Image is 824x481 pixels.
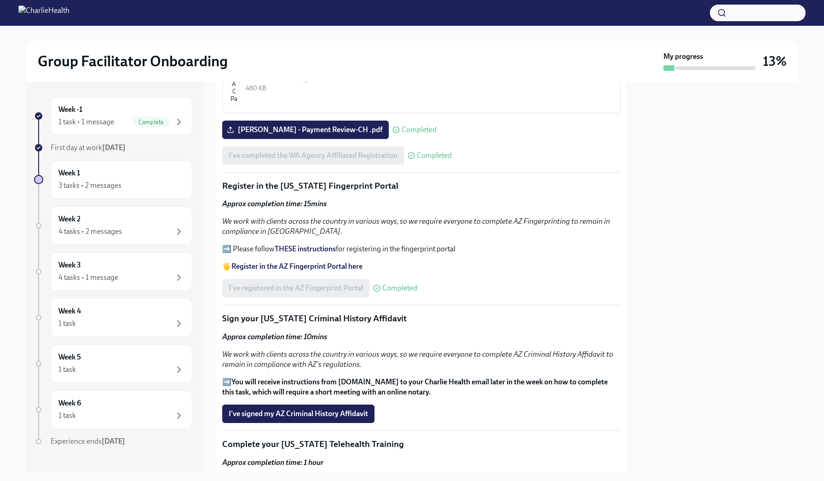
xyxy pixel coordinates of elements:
[58,168,80,178] h6: Week 1
[34,160,192,199] a: Week 13 tasks • 2 messages
[58,180,121,191] div: 3 tasks • 2 messages
[231,262,363,271] a: Register in the AZ Fingerprint Portal here
[222,405,375,423] button: I've signed my AZ Criminal History Affidavit
[222,261,621,272] p: 🖐️
[222,332,327,341] strong: Approx completion time: 10mins
[222,313,621,325] p: Sign your [US_STATE] Criminal History Affidavit
[34,344,192,383] a: Week 51 task
[102,143,126,152] strong: [DATE]
[34,298,192,337] a: Week 41 task
[222,458,323,467] strong: Approx completion time: 1 hour
[58,214,81,224] h6: Week 2
[58,398,81,408] h6: Week 6
[222,350,613,369] em: We work with clients across the country in various ways, so we require everyone to complete AZ Cr...
[58,319,76,329] div: 1 task
[58,306,81,316] h6: Week 4
[58,117,114,127] div: 1 task • 1 message
[763,53,787,70] h3: 13%
[229,409,368,418] span: I've signed my AZ Criminal History Affidavit
[133,119,170,126] span: Complete
[51,143,126,152] span: First day at work
[102,437,125,446] strong: [DATE]
[58,104,82,115] h6: Week -1
[34,206,192,245] a: Week 24 tasks • 2 messages
[222,121,389,139] label: [PERSON_NAME] - Payment Review-CH .pdf
[382,284,417,292] span: Completed
[58,352,81,362] h6: Week 5
[222,217,610,236] em: We work with clients across the country in various ways, so we require everyone to complete AZ Fi...
[275,244,336,253] a: THESE instructions
[58,226,122,237] div: 4 tasks • 2 messages
[34,390,192,429] a: Week 61 task
[417,152,452,159] span: Completed
[38,52,228,70] h2: Group Facilitator Onboarding
[34,97,192,135] a: Week -11 task • 1 messageComplete
[58,411,76,421] div: 1 task
[663,52,703,62] strong: My progress
[222,377,608,396] strong: You will receive instructions from [DOMAIN_NAME] to your Charlie Health email later in the week o...
[34,143,192,153] a: First day at work[DATE]
[229,125,382,134] span: [PERSON_NAME] - Payment Review-CH .pdf
[222,377,621,397] p: ➡️
[58,272,118,283] div: 4 tasks • 1 message
[222,244,621,254] p: ➡️ Please follow for registering in the fingerprint portal
[222,199,327,208] strong: Approx completion time: 15mins
[222,180,621,192] p: Register in the [US_STATE] Fingerprint Portal
[222,438,621,450] p: Complete your [US_STATE] Telehealth Training
[51,437,125,446] span: Experience ends
[58,260,81,270] h6: Week 3
[402,126,437,133] span: Completed
[246,84,613,93] div: 480 KB
[58,365,76,375] div: 1 task
[34,252,192,291] a: Week 34 tasks • 1 message
[18,6,69,20] img: CharlieHealth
